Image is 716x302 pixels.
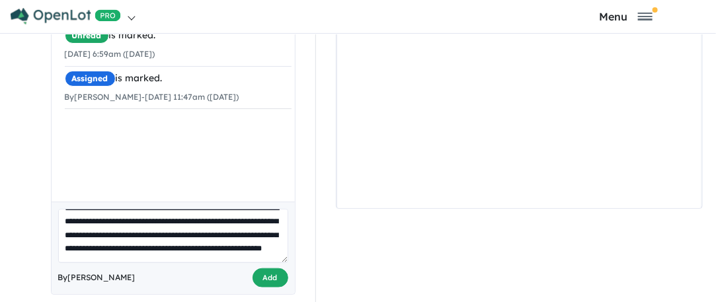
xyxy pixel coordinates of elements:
[65,28,292,44] div: is marked.
[65,92,239,102] small: By [PERSON_NAME] - [DATE] 11:47am ([DATE])
[11,8,121,24] img: Openlot PRO Logo White
[65,28,109,44] span: Unread
[65,71,116,87] span: Assigned
[58,271,136,284] span: By [PERSON_NAME]
[65,71,292,87] div: is marked.
[253,268,288,287] button: Add
[65,49,155,59] small: [DATE] 6:59am ([DATE])
[539,10,713,22] button: Toggle navigation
